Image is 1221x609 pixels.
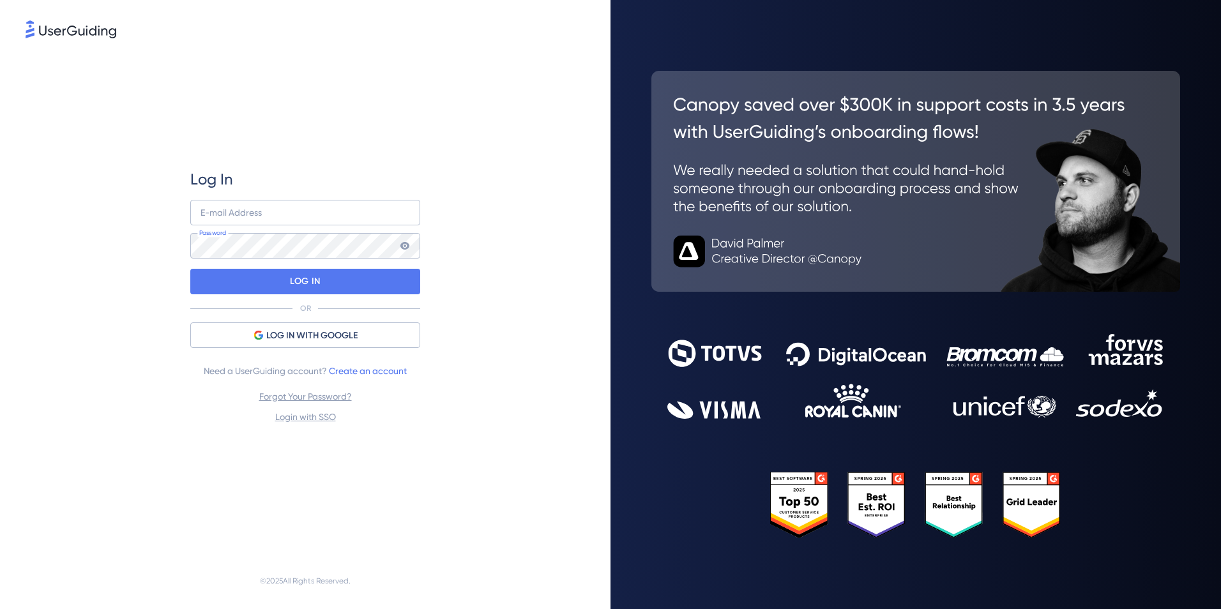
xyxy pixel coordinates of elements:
img: 25303e33045975176eb484905ab012ff.svg [770,472,1061,538]
a: Create an account [329,366,407,376]
span: Log In [190,169,233,190]
p: LOG IN [290,271,320,292]
img: 9302ce2ac39453076f5bc0f2f2ca889b.svg [667,334,1164,419]
input: example@company.com [190,200,420,225]
p: OR [300,303,311,313]
span: Need a UserGuiding account? [204,363,407,379]
img: 8faab4ba6bc7696a72372aa768b0286c.svg [26,20,116,38]
a: Login with SSO [275,412,336,422]
span: LOG IN WITH GOOGLE [266,328,358,343]
a: Forgot Your Password? [259,391,352,402]
span: © 2025 All Rights Reserved. [260,573,351,589]
img: 26c0aa7c25a843aed4baddd2b5e0fa68.svg [651,71,1180,292]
